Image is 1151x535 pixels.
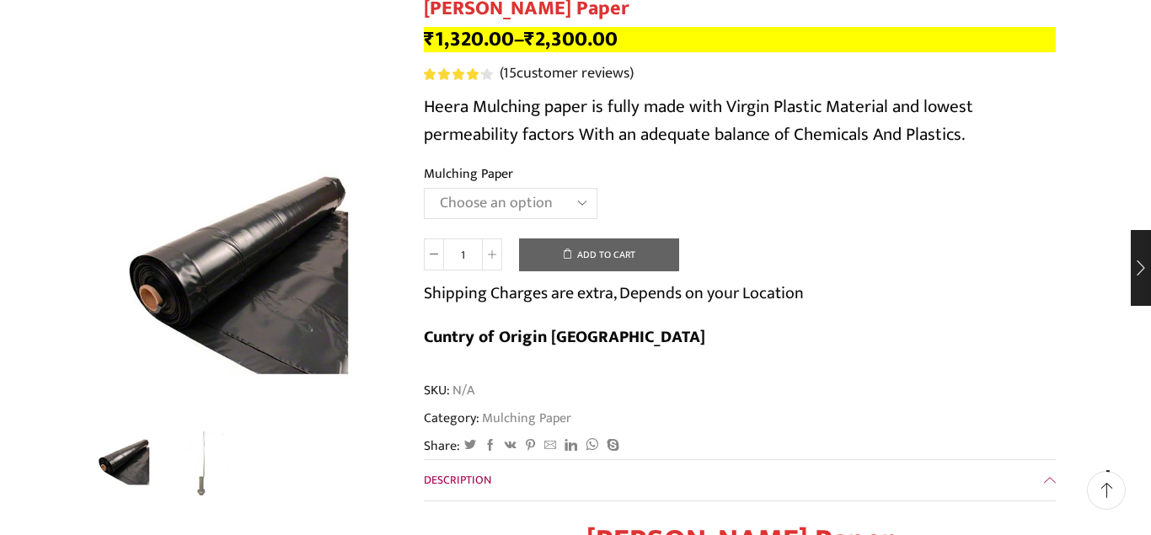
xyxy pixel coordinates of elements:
[169,428,239,498] a: Mulching-Hole
[503,61,517,86] span: 15
[169,428,239,498] img: Mulching Paper Hole Long
[424,323,705,351] b: Cuntry of Origin [GEOGRAPHIC_DATA]
[424,68,492,80] div: Rated 4.27 out of 5
[424,68,482,80] span: Rated out of 5 based on customer ratings
[424,460,1056,500] a: Description
[424,68,495,80] span: 15
[424,280,804,307] p: Shipping Charges are extra, Depends on your Location
[519,238,679,272] button: Add to cart
[424,436,460,456] span: Share:
[169,428,239,495] li: 2 / 2
[424,164,513,184] label: Mulching Paper
[500,63,634,85] a: (15customer reviews)
[479,407,571,429] a: Mulching Paper
[91,428,161,495] li: 1 / 2
[424,409,571,428] span: Category:
[95,116,399,420] div: 1 / 2
[424,22,514,56] bdi: 1,320.00
[450,381,474,400] span: N/A
[424,470,491,490] span: Description
[524,22,535,56] span: ₹
[444,238,482,270] input: Product quantity
[424,22,435,56] span: ₹
[424,381,1056,400] span: SKU:
[524,22,618,56] bdi: 2,300.00
[424,27,1056,52] p: –
[424,92,973,150] span: Heera Mulching paper is fully made with Virgin Plastic Material and lowest permeability factors W...
[91,425,161,495] img: Heera Mulching Paper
